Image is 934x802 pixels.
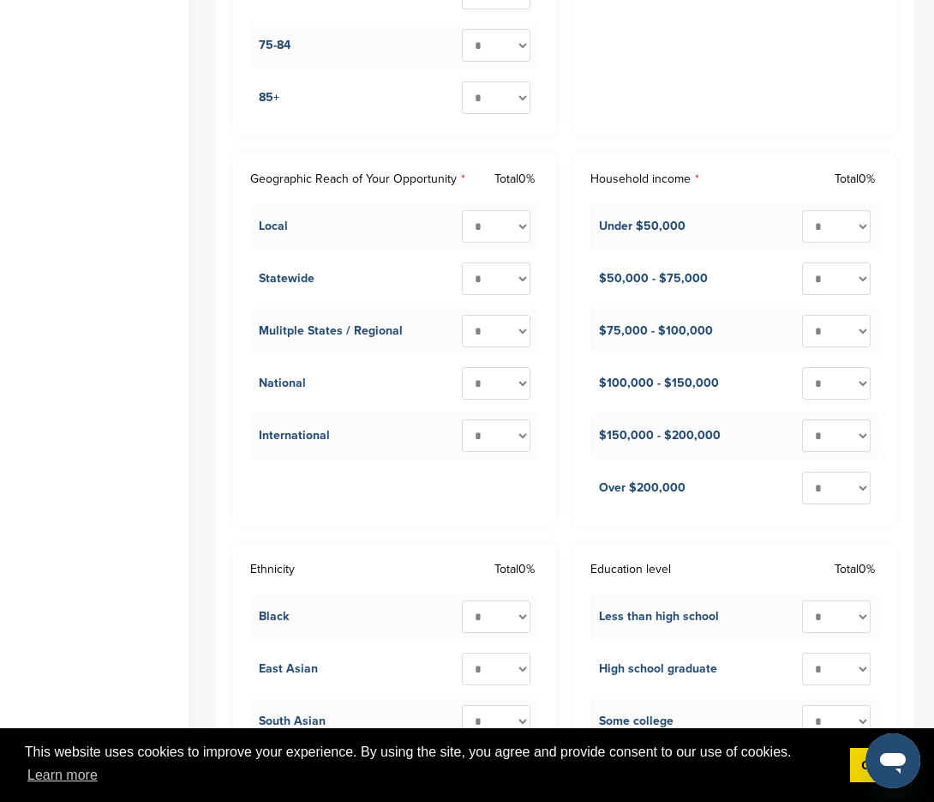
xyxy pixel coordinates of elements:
[259,607,289,626] div: Black
[250,560,295,579] label: Ethnicity
[259,88,279,107] div: 85+
[835,560,879,579] div: Total
[518,562,535,576] span: 0%
[865,733,920,788] iframe: Button to launch messaging window
[259,322,403,341] div: Mulitple States / Regional
[599,217,686,236] div: Under $50,000
[259,426,330,445] div: International
[590,170,699,189] label: Household income
[599,660,717,678] div: High school graduate
[859,172,875,186] span: 0%
[599,374,719,393] div: $100,000 - $150,000
[494,170,539,189] div: Total
[250,170,465,189] label: Geographic Reach of Your Opportunity
[518,172,535,186] span: 0%
[859,562,875,576] span: 0%
[599,712,674,731] div: Some college
[850,748,909,782] a: dismiss cookie message
[599,426,721,445] div: $150,000 - $200,000
[259,36,290,55] div: 75-84
[25,763,100,788] a: learn more about cookies
[25,742,836,788] span: This website uses cookies to improve your experience. By using the site, you agree and provide co...
[599,269,708,288] div: $50,000 - $75,000
[835,170,879,189] div: Total
[494,560,539,579] div: Total
[259,269,314,288] div: Statewide
[259,374,306,393] div: National
[599,479,686,497] div: Over $200,000
[259,712,326,731] div: South Asian
[259,217,288,236] div: Local
[259,660,318,678] div: East Asian
[599,322,713,341] div: $75,000 - $100,000
[599,607,719,626] div: Less than high school
[590,560,671,579] label: Education level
